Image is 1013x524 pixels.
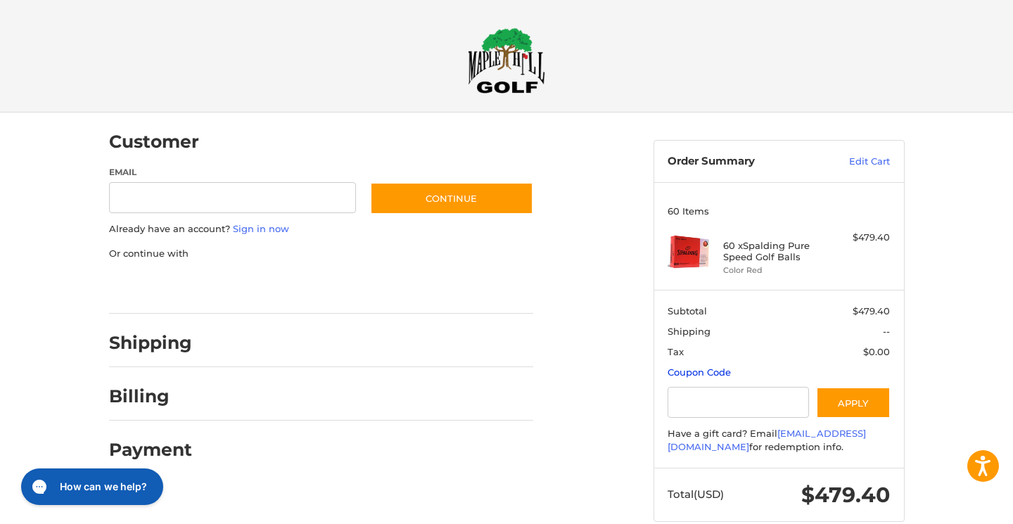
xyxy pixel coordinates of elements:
[834,231,890,245] div: $479.40
[109,222,533,236] p: Already have an account?
[668,205,890,217] h3: 60 Items
[109,385,191,407] h2: Billing
[668,326,711,337] span: Shipping
[819,155,890,169] a: Edit Cart
[668,305,707,317] span: Subtotal
[668,346,684,357] span: Tax
[109,332,192,354] h2: Shipping
[109,247,533,261] p: Or continue with
[668,155,819,169] h3: Order Summary
[668,366,731,378] a: Coupon Code
[109,131,199,153] h2: Customer
[104,274,210,300] iframe: PayPal-paypal
[668,387,809,418] input: Gift Certificate or Coupon Code
[853,305,890,317] span: $479.40
[233,223,289,234] a: Sign in now
[109,166,357,179] label: Email
[723,264,831,276] li: Color Red
[370,182,533,215] button: Continue
[883,326,890,337] span: --
[468,27,545,94] img: Maple Hill Golf
[14,464,167,510] iframe: Gorgias live chat messenger
[668,427,890,454] div: Have a gift card? Email for redemption info.
[224,274,329,300] iframe: PayPal-paylater
[816,387,891,418] button: Apply
[863,346,890,357] span: $0.00
[668,487,724,501] span: Total (USD)
[723,240,831,263] h4: 60 x Spalding Pure Speed Golf Balls
[109,439,192,461] h2: Payment
[343,274,448,300] iframe: PayPal-venmo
